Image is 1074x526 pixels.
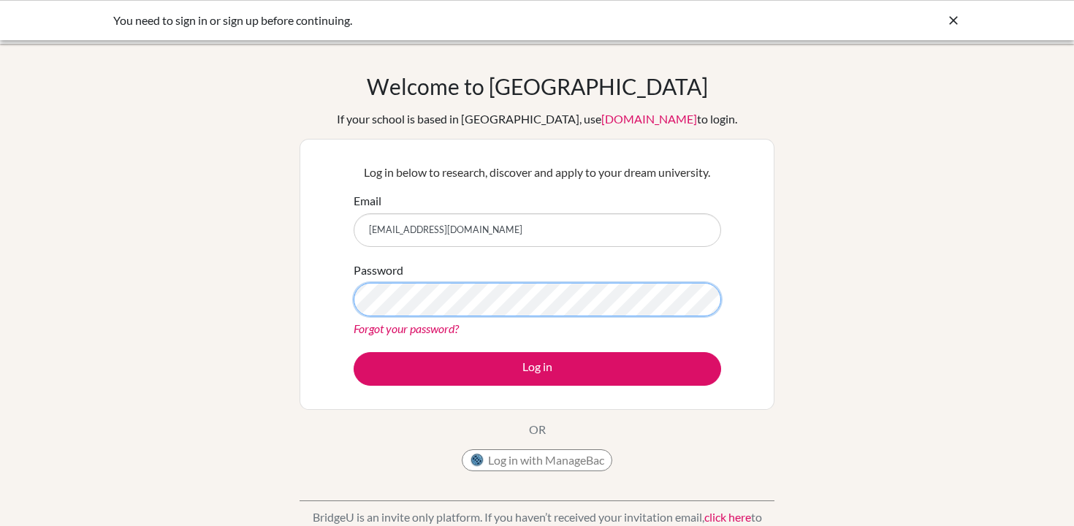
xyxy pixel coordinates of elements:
a: [DOMAIN_NAME] [601,112,697,126]
div: You need to sign in or sign up before continuing. [113,12,742,29]
div: If your school is based in [GEOGRAPHIC_DATA], use to login. [337,110,737,128]
h1: Welcome to [GEOGRAPHIC_DATA] [367,73,708,99]
a: click here [704,510,751,524]
label: Email [354,192,381,210]
p: Log in below to research, discover and apply to your dream university. [354,164,721,181]
p: OR [529,421,546,438]
a: Forgot your password? [354,321,459,335]
label: Password [354,262,403,279]
button: Log in [354,352,721,386]
button: Log in with ManageBac [462,449,612,471]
